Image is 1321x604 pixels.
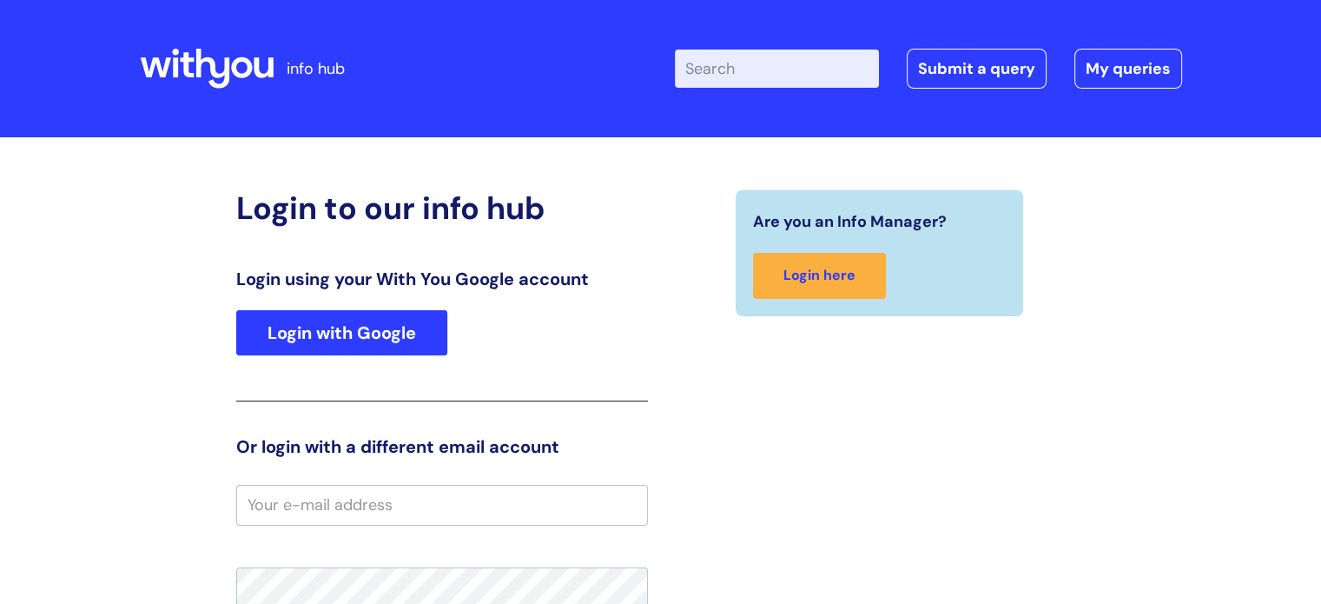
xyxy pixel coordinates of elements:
[236,189,648,227] h2: Login to our info hub
[287,55,345,83] p: info hub
[236,310,447,355] a: Login with Google
[753,253,886,299] a: Login here
[907,49,1047,89] a: Submit a query
[236,436,648,457] h3: Or login with a different email account
[236,485,648,525] input: Your e-mail address
[753,208,947,236] span: Are you an Info Manager?
[1074,49,1182,89] a: My queries
[675,50,879,88] input: Search
[236,269,648,289] h3: Login using your With You Google account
